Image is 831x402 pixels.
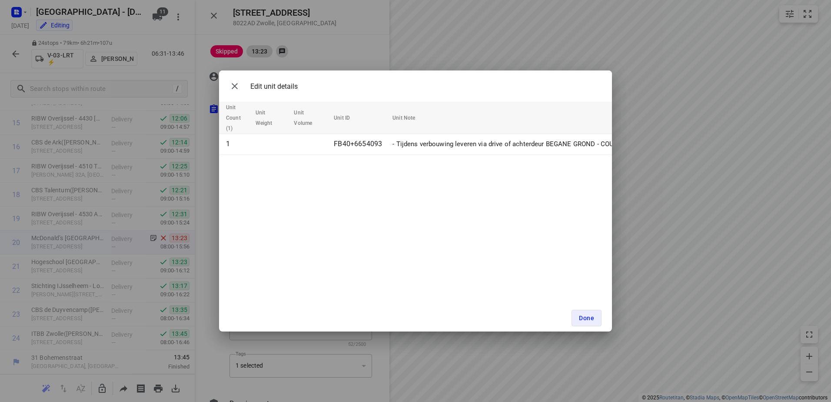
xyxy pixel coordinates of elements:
span: Unit Count (1) [226,102,252,134]
span: Unit Note [392,113,426,123]
button: Done [572,310,602,326]
span: Done [579,315,594,322]
td: FB40+6654093 [330,134,389,155]
span: Unit Weight [256,107,284,128]
div: Edit unit details [226,77,298,95]
td: 1 [219,134,252,155]
span: Unit ID [334,113,361,123]
p: - Tijdens verbouwing leveren via drive of achterdeur BEGANE GROND - COUNTER (afgeven) [392,139,660,149]
span: Unit Volume [294,107,323,128]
